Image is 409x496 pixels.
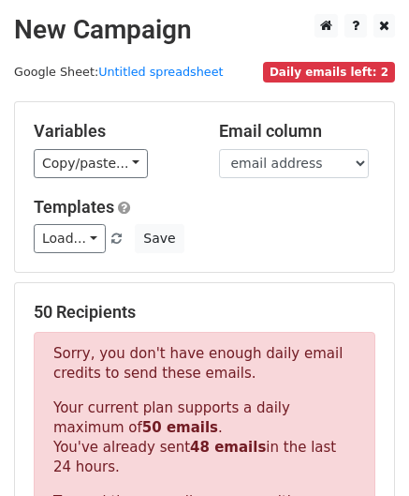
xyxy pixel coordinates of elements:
p: Sorry, you don't have enough daily email credits to send these emails. [53,344,356,383]
h5: Variables [34,121,191,142]
small: Google Sheet: [14,65,224,79]
a: Load... [34,224,106,253]
strong: 48 emails [190,439,266,456]
a: Templates [34,197,114,217]
h2: New Campaign [14,14,395,46]
a: Untitled spreadsheet [98,65,223,79]
h5: 50 Recipients [34,302,375,323]
strong: 50 emails [142,419,218,436]
a: Daily emails left: 2 [263,65,395,79]
p: Your current plan supports a daily maximum of . You've already sent in the last 24 hours. [53,398,356,477]
iframe: Chat Widget [315,406,409,496]
span: Daily emails left: 2 [263,62,395,83]
a: Copy/paste... [34,149,148,178]
button: Save [135,224,183,253]
h5: Email column [219,121,376,142]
